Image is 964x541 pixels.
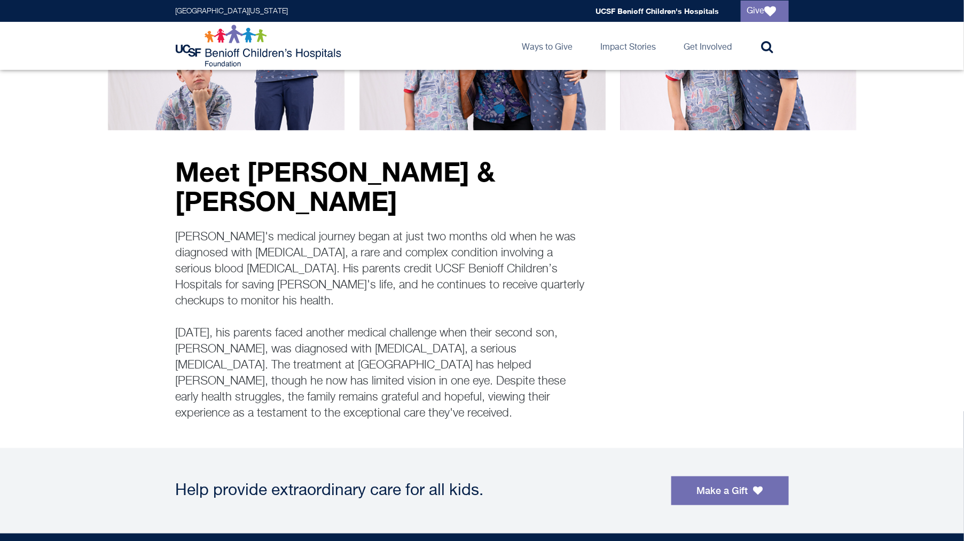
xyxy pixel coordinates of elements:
a: Impact Stories [592,22,665,70]
div: Help provide extraordinary care for all kids. [176,483,661,499]
a: Ways to Give [514,22,582,70]
img: Logo for UCSF Benioff Children's Hospitals Foundation [176,25,344,67]
p: Meet [PERSON_NAME] & [PERSON_NAME] [176,157,587,216]
a: UCSF Benioff Children's Hospitals [596,6,719,15]
a: Give [741,1,789,22]
a: Get Involved [676,22,741,70]
a: Make a Gift [671,476,789,505]
p: [PERSON_NAME]'s medical journey began at just two months old when he was diagnosed with [MEDICAL_... [176,229,587,421]
a: [GEOGRAPHIC_DATA][US_STATE] [176,7,288,15]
